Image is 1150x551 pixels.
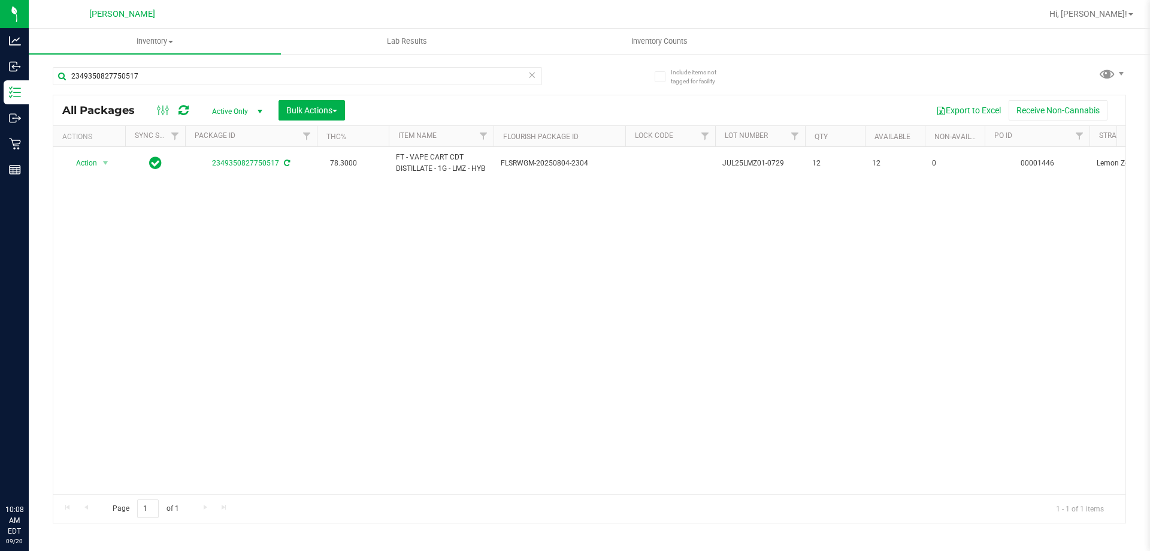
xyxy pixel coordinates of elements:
[815,133,828,141] a: Qty
[934,133,988,141] a: Non-Available
[9,35,21,47] inline-svg: Analytics
[29,36,281,47] span: Inventory
[9,112,21,124] inline-svg: Outbound
[9,61,21,73] inline-svg: Inbound
[994,131,1012,140] a: PO ID
[1070,126,1090,146] a: Filter
[1099,131,1124,140] a: Strain
[324,155,363,172] span: 78.3000
[165,126,185,146] a: Filter
[62,104,147,117] span: All Packages
[872,158,918,169] span: 12
[137,499,159,518] input: 1
[12,455,48,491] iframe: Resource center
[671,68,731,86] span: Include items not tagged for facility
[501,158,618,169] span: FLSRWGM-20250804-2304
[62,133,120,141] div: Actions
[9,138,21,150] inline-svg: Retail
[474,126,494,146] a: Filter
[89,9,155,19] span: [PERSON_NAME]
[297,126,317,146] a: Filter
[398,131,437,140] a: Item Name
[65,155,98,171] span: Action
[1049,9,1127,19] span: Hi, [PERSON_NAME]!
[29,29,281,54] a: Inventory
[282,159,290,167] span: Sync from Compliance System
[874,133,910,141] a: Available
[1046,499,1113,517] span: 1 - 1 of 1 items
[396,152,486,174] span: FT - VAPE CART CDT DISTILLATE - 1G - LMZ - HYB
[528,67,536,83] span: Clear
[135,131,181,140] a: Sync Status
[9,86,21,98] inline-svg: Inventory
[9,164,21,176] inline-svg: Reports
[635,131,673,140] a: Lock Code
[149,155,162,171] span: In Sync
[279,100,345,121] button: Bulk Actions
[785,126,805,146] a: Filter
[615,36,704,47] span: Inventory Counts
[326,133,346,141] a: THC%
[1009,100,1107,121] button: Receive Non-Cannabis
[932,158,978,169] span: 0
[695,126,715,146] a: Filter
[98,155,113,171] span: select
[212,159,279,167] a: 2349350827750517
[195,131,235,140] a: Package ID
[812,158,858,169] span: 12
[5,537,23,546] p: 09/20
[722,158,798,169] span: JUL25LMZ01-0729
[5,504,23,537] p: 10:08 AM EDT
[286,106,337,115] span: Bulk Actions
[503,133,579,141] a: Flourish Package ID
[102,499,189,518] span: Page of 1
[53,67,542,85] input: Search Package ID, Item Name, SKU, Lot or Part Number...
[281,29,533,54] a: Lab Results
[928,100,1009,121] button: Export to Excel
[533,29,785,54] a: Inventory Counts
[725,131,768,140] a: Lot Number
[1021,159,1054,167] a: 00001446
[371,36,443,47] span: Lab Results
